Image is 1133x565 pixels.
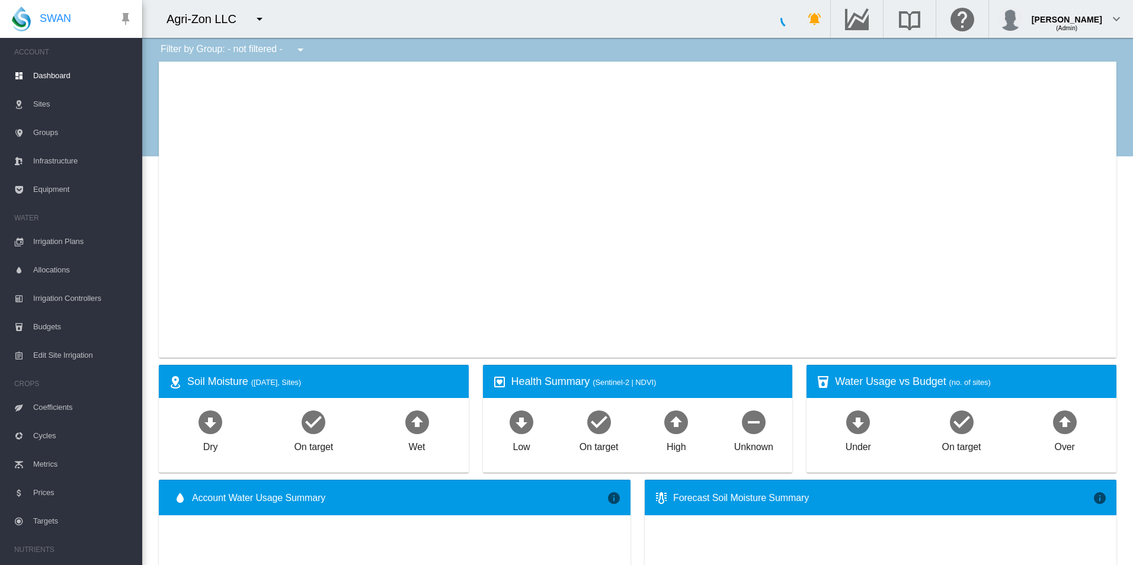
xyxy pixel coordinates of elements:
span: Irrigation Plans [33,227,133,256]
md-icon: icon-cup-water [816,375,830,389]
span: Targets [33,507,133,535]
span: Allocations [33,256,133,284]
span: Groups [33,118,133,147]
md-icon: icon-arrow-down-bold-circle [507,407,536,436]
div: Under [846,436,871,454]
md-icon: icon-information [607,491,621,505]
span: Cycles [33,422,133,450]
span: Metrics [33,450,133,479]
div: Forecast Soil Moisture Summary [673,492,1093,505]
span: Sites [33,90,133,118]
md-icon: icon-checkbox-marked-circle [585,407,613,436]
md-icon: Click here for help [948,12,977,26]
div: Soil Moisture [187,374,459,389]
md-icon: icon-bell-ring [808,12,822,26]
span: Irrigation Controllers [33,284,133,313]
span: (no. of sites) [949,378,991,387]
span: ([DATE], Sites) [251,378,301,387]
div: Filter by Group: - not filtered - [152,38,316,62]
span: Infrastructure [33,147,133,175]
span: Prices [33,479,133,507]
md-icon: icon-minus-circle [740,407,768,436]
md-icon: icon-arrow-up-bold-circle [403,407,431,436]
md-icon: icon-heart-box-outline [492,375,507,389]
md-icon: icon-checkbox-marked-circle [948,407,976,436]
span: ACCOUNT [14,43,133,62]
md-icon: icon-checkbox-marked-circle [299,407,328,436]
span: Coefficients [33,393,133,422]
span: SWAN [40,11,71,26]
div: Wet [409,436,425,454]
md-icon: Search the knowledge base [895,12,924,26]
span: NUTRIENTS [14,540,133,559]
span: Budgets [33,313,133,341]
span: Equipment [33,175,133,204]
button: icon-menu-down [289,38,312,62]
div: Health Summary [511,374,783,389]
md-icon: icon-menu-down [293,43,308,57]
md-icon: icon-thermometer-lines [654,491,668,505]
md-icon: icon-arrow-down-bold-circle [196,407,225,436]
span: Edit Site Irrigation [33,341,133,370]
div: High [667,436,686,454]
div: [PERSON_NAME] [1032,9,1102,21]
div: Water Usage vs Budget [835,374,1107,389]
div: Dry [203,436,218,454]
span: Account Water Usage Summary [192,492,607,505]
md-icon: icon-arrow-down-bold-circle [844,407,872,436]
md-icon: Go to the Data Hub [843,12,871,26]
div: Over [1055,436,1075,454]
button: icon-menu-down [248,7,271,31]
div: Low [513,436,530,454]
div: Agri-Zon LLC [167,11,247,27]
span: CROPS [14,374,133,393]
img: SWAN-Landscape-Logo-Colour-drop.png [12,7,31,31]
span: Dashboard [33,62,133,90]
md-icon: icon-arrow-up-bold-circle [662,407,690,436]
img: profile.jpg [998,7,1022,31]
md-icon: icon-chevron-down [1109,12,1124,26]
span: WATER [14,208,133,227]
div: On target [580,436,619,454]
md-icon: icon-pin [119,12,133,26]
div: On target [942,436,981,454]
md-icon: icon-map-marker-radius [168,375,183,389]
div: Unknown [734,436,773,454]
md-icon: icon-information [1093,491,1107,505]
md-icon: icon-water [173,491,187,505]
span: (Sentinel-2 | NDVI) [593,378,656,387]
button: icon-bell-ring [803,7,827,31]
md-icon: icon-menu-down [252,12,267,26]
span: (Admin) [1056,25,1077,31]
div: On target [294,436,333,454]
md-icon: icon-arrow-up-bold-circle [1051,407,1079,436]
